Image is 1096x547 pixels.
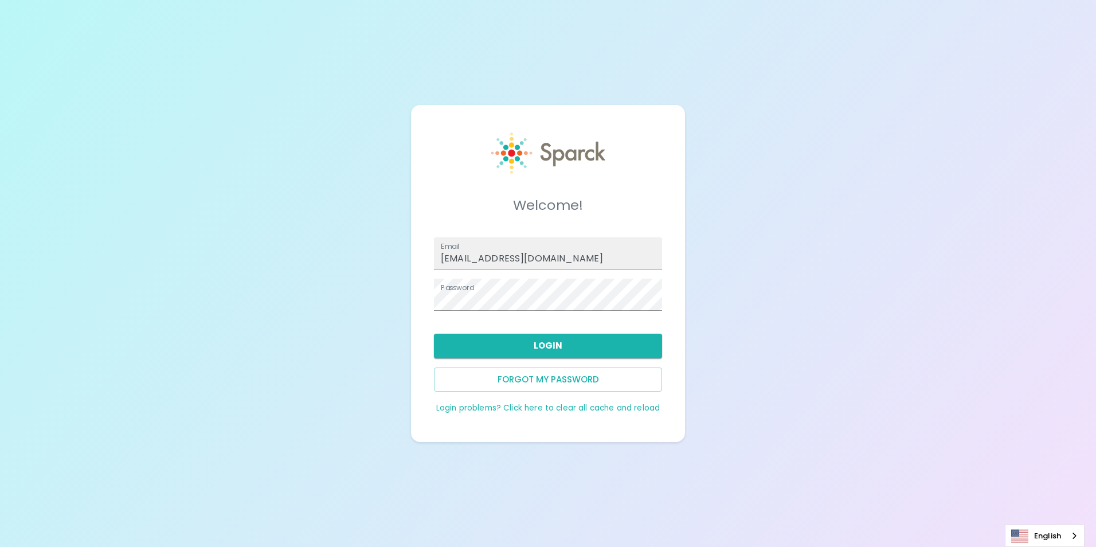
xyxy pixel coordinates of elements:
h5: Welcome! [434,196,662,214]
label: Email [441,241,459,251]
div: Language [1005,525,1085,547]
a: Login problems? Click here to clear all cache and reload [436,403,660,413]
button: Login [434,334,662,358]
img: Sparck logo [491,132,605,174]
button: Forgot my password [434,368,662,392]
label: Password [441,283,474,292]
a: English [1005,525,1084,546]
aside: Language selected: English [1005,525,1085,547]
